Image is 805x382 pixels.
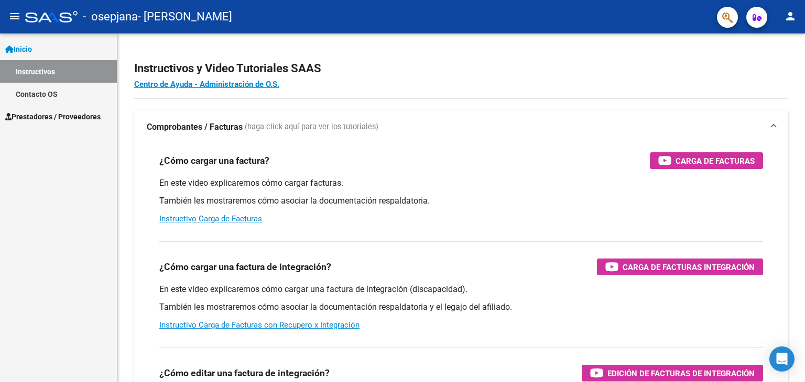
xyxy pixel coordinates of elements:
[147,121,243,133] strong: Comprobantes / Facturas
[134,80,279,89] a: Centro de Ayuda - Administración de O.S.
[159,195,763,207] p: También les mostraremos cómo asociar la documentación respaldatoria.
[159,366,330,380] h3: ¿Cómo editar una factura de integración?
[597,259,763,275] button: Carga de Facturas Integración
[676,154,755,167] span: Carga de Facturas
[582,365,763,381] button: Edición de Facturas de integración
[245,121,378,133] span: (haga click aquí para ver los tutoriales)
[769,346,795,372] div: Open Intercom Messenger
[159,260,331,274] h3: ¿Cómo cargar una factura de integración?
[8,10,21,23] mat-icon: menu
[159,301,763,313] p: También les mostraremos cómo asociar la documentación respaldatoria y el legajo del afiliado.
[159,177,763,189] p: En este video explicaremos cómo cargar facturas.
[607,367,755,380] span: Edición de Facturas de integración
[159,153,269,168] h3: ¿Cómo cargar una factura?
[784,10,797,23] mat-icon: person
[650,152,763,169] button: Carga de Facturas
[159,214,262,223] a: Instructivo Carga de Facturas
[134,59,788,78] h2: Instructivos y Video Tutoriales SAAS
[159,284,763,295] p: En este video explicaremos cómo cargar una factura de integración (discapacidad).
[5,111,101,122] span: Prestadores / Proveedores
[134,110,788,144] mat-expansion-panel-header: Comprobantes / Facturas (haga click aquí para ver los tutoriales)
[623,261,755,274] span: Carga de Facturas Integración
[5,43,32,55] span: Inicio
[138,5,232,28] span: - [PERSON_NAME]
[159,320,360,330] a: Instructivo Carga de Facturas con Recupero x Integración
[83,5,138,28] span: - osepjana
